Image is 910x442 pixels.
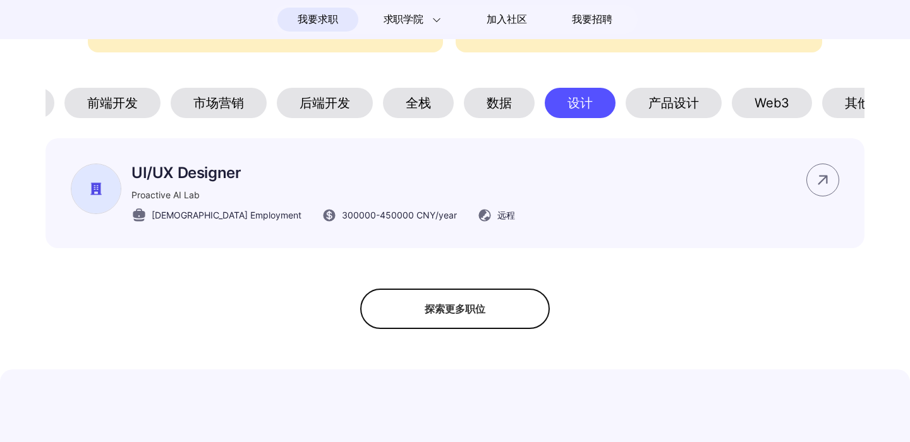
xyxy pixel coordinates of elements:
[822,88,893,118] div: 其他
[545,88,616,118] div: 设计
[277,88,373,118] div: 后端开发
[131,164,515,182] p: UI/UX Designer
[572,12,612,27] span: 我要招聘
[152,208,301,222] span: [DEMOGRAPHIC_DATA] Employment
[171,88,267,118] div: 市场营销
[384,12,423,27] span: 求职学院
[383,88,454,118] div: 全栈
[487,9,526,30] span: 加入社区
[626,88,722,118] div: 产品设计
[464,88,535,118] div: 数据
[360,289,550,329] div: 探索更多职位
[131,189,200,200] span: Proactive AI Lab
[342,208,457,222] span: 300000 - 450000 CNY /year
[64,88,161,118] div: 前端开发
[497,208,515,222] span: 远程
[298,9,337,30] span: 我要求职
[732,88,812,118] div: Web3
